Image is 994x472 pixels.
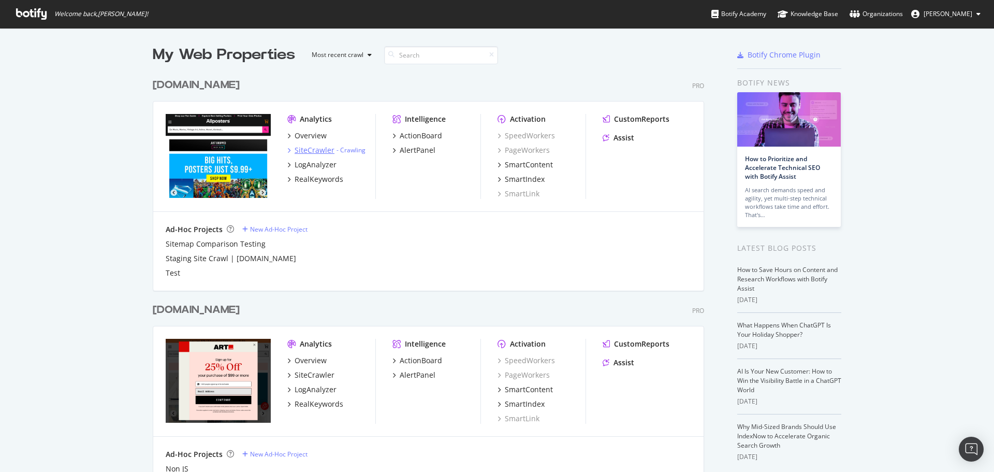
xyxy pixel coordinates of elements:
[737,77,841,89] div: Botify news
[737,452,841,462] div: [DATE]
[392,355,442,366] a: ActionBoard
[737,50,821,60] a: Botify Chrome Plugin
[337,146,366,154] div: -
[242,450,308,459] a: New Ad-Hoc Project
[166,114,271,198] img: allposters.com
[603,357,634,368] a: Assist
[250,450,308,459] div: New Ad-Hoc Project
[737,92,841,147] img: How to Prioritize and Accelerate Technical SEO with Botify Assist
[924,9,972,18] span: Thomas Brodbeck
[737,321,831,339] a: What Happens When ChatGPT Is Your Holiday Shopper?
[287,399,343,409] a: RealKeywords
[287,370,334,380] a: SiteCrawler
[300,114,332,124] div: Analytics
[613,133,634,143] div: Assist
[505,174,545,184] div: SmartIndex
[903,6,989,22] button: [PERSON_NAME]
[613,357,634,368] div: Assist
[505,160,553,170] div: SmartContent
[300,339,332,349] div: Analytics
[295,145,334,155] div: SiteCrawler
[153,45,295,65] div: My Web Properties
[166,268,180,278] a: Test
[295,355,327,366] div: Overview
[295,384,337,395] div: LogAnalyzer
[737,341,841,351] div: [DATE]
[166,239,266,249] a: Sitemap Comparison Testing
[384,46,498,64] input: Search
[959,437,984,462] div: Open Intercom Messenger
[498,413,539,424] a: SmartLink
[505,384,553,395] div: SmartContent
[711,9,766,19] div: Botify Academy
[510,339,546,349] div: Activation
[400,131,442,141] div: ActionBoard
[153,303,240,318] div: [DOMAIN_NAME]
[392,145,435,155] a: AlertPanel
[312,52,363,58] div: Most recent crawl
[400,145,435,155] div: AlertPanel
[737,295,841,305] div: [DATE]
[737,242,841,254] div: Latest Blog Posts
[745,186,833,219] div: AI search demands speed and agility, yet multi-step technical workflows take time and effort. Tha...
[603,339,669,349] a: CustomReports
[737,397,841,406] div: [DATE]
[498,399,545,409] a: SmartIndex
[505,399,545,409] div: SmartIndex
[153,78,240,93] div: [DOMAIN_NAME]
[405,339,446,349] div: Intelligence
[287,384,337,395] a: LogAnalyzer
[498,370,550,380] a: PageWorkers
[400,370,435,380] div: AlertPanel
[510,114,546,124] div: Activation
[153,303,244,318] a: [DOMAIN_NAME]
[603,133,634,143] a: Assist
[400,355,442,366] div: ActionBoard
[614,339,669,349] div: CustomReports
[498,160,553,170] a: SmartContent
[778,9,838,19] div: Knowledge Base
[287,355,327,366] a: Overview
[748,50,821,60] div: Botify Chrome Plugin
[340,146,366,154] a: Crawling
[498,355,555,366] a: SpeedWorkers
[850,9,903,19] div: Organizations
[498,145,550,155] a: PageWorkers
[166,253,296,264] a: Staging Site Crawl | [DOMAIN_NAME]
[250,225,308,234] div: New Ad-Hoc Project
[392,370,435,380] a: AlertPanel
[614,114,669,124] div: CustomReports
[692,81,704,90] div: Pro
[498,189,539,199] a: SmartLink
[166,449,223,460] div: Ad-Hoc Projects
[166,224,223,235] div: Ad-Hoc Projects
[737,367,841,394] a: AI Is Your New Customer: How to Win the Visibility Battle in a ChatGPT World
[603,114,669,124] a: CustomReports
[303,47,376,63] button: Most recent crawl
[295,131,327,141] div: Overview
[498,174,545,184] a: SmartIndex
[295,399,343,409] div: RealKeywords
[498,131,555,141] a: SpeedWorkers
[737,265,838,293] a: How to Save Hours on Content and Research Workflows with Botify Assist
[287,174,343,184] a: RealKeywords
[295,370,334,380] div: SiteCrawler
[166,339,271,423] img: art.com
[287,131,327,141] a: Overview
[287,160,337,170] a: LogAnalyzer
[242,225,308,234] a: New Ad-Hoc Project
[737,422,836,450] a: Why Mid-Sized Brands Should Use IndexNow to Accelerate Organic Search Growth
[54,10,148,18] span: Welcome back, [PERSON_NAME] !
[295,174,343,184] div: RealKeywords
[295,160,337,170] div: LogAnalyzer
[153,78,244,93] a: [DOMAIN_NAME]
